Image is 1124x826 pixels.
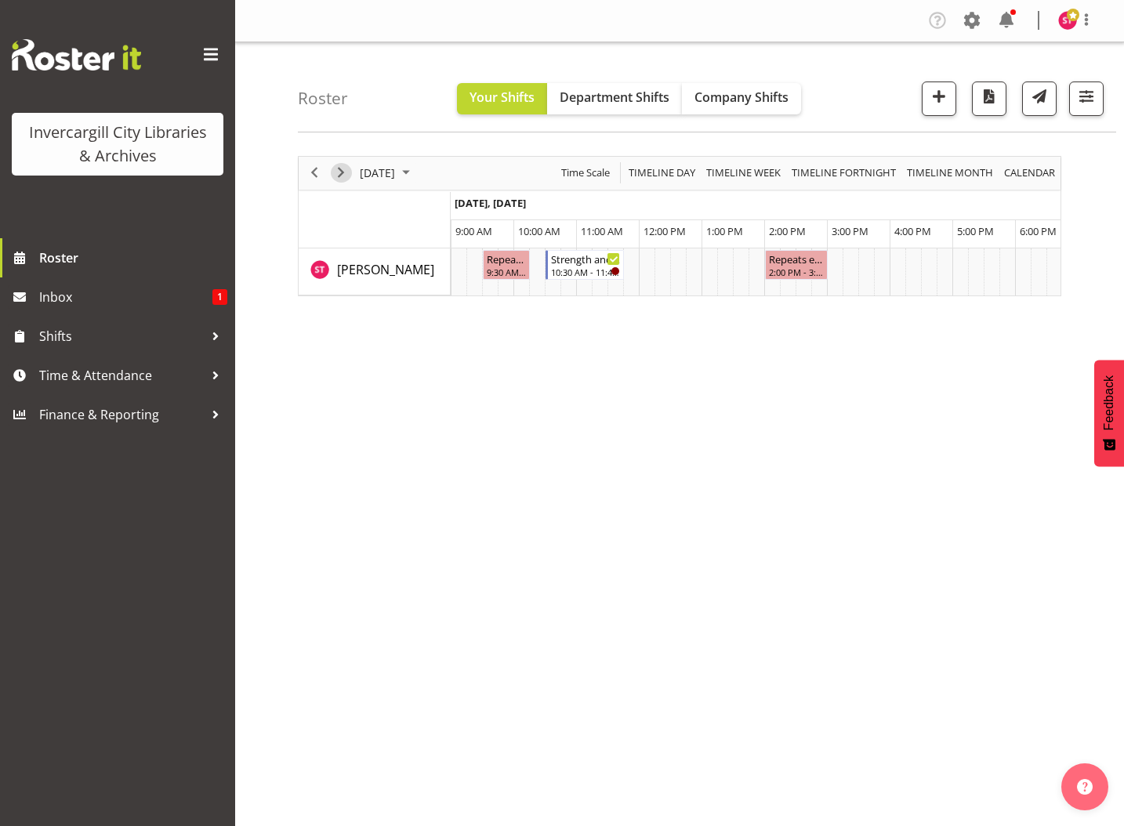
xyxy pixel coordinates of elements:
[704,163,784,183] button: Timeline Week
[790,163,897,183] span: Timeline Fortnight
[455,196,526,210] span: [DATE], [DATE]
[894,224,931,238] span: 4:00 PM
[705,163,782,183] span: Timeline Week
[39,364,204,387] span: Time & Attendance
[765,250,828,280] div: Saniya Thompson"s event - Repeats every tuesday - Saniya Thompson Begin From Tuesday, September 3...
[455,224,492,238] span: 9:00 AM
[470,89,535,106] span: Your Shifts
[298,89,348,107] h4: Roster
[357,163,417,183] button: September 2025
[487,266,526,278] div: 9:30 AM - 10:15 AM
[551,266,620,278] div: 10:30 AM - 11:45 AM
[518,224,560,238] span: 10:00 AM
[304,163,325,183] button: Previous
[358,163,397,183] span: [DATE]
[331,163,352,183] button: Next
[457,83,547,114] button: Your Shifts
[547,83,682,114] button: Department Shifts
[560,163,611,183] span: Time Scale
[27,121,208,168] div: Invercargill City Libraries & Archives
[12,39,141,71] img: Rosterit website logo
[1022,82,1057,116] button: Send a list of all shifts for the selected filtered period to all rostered employees.
[832,224,868,238] span: 3:00 PM
[1077,779,1093,795] img: help-xxl-2.png
[789,163,899,183] button: Fortnight
[769,251,824,266] div: Repeats every [DATE] - [PERSON_NAME]
[957,224,994,238] span: 5:00 PM
[39,403,204,426] span: Finance & Reporting
[301,157,328,190] div: previous period
[1003,163,1057,183] span: calendar
[39,285,212,309] span: Inbox
[905,163,995,183] span: Timeline Month
[1020,224,1057,238] span: 6:00 PM
[299,248,451,295] td: Saniya Thompson resource
[337,261,434,278] span: [PERSON_NAME]
[1058,11,1077,30] img: saniya-thompson11688.jpg
[1002,163,1058,183] button: Month
[560,89,669,106] span: Department Shifts
[1069,82,1104,116] button: Filter Shifts
[581,224,623,238] span: 11:00 AM
[546,250,624,280] div: Saniya Thompson"s event - Strength and Balance Begin From Tuesday, September 30, 2025 at 10:30:00...
[212,289,227,305] span: 1
[922,82,956,116] button: Add a new shift
[1094,360,1124,466] button: Feedback - Show survey
[905,163,996,183] button: Timeline Month
[706,224,743,238] span: 1:00 PM
[694,89,789,106] span: Company Shifts
[769,224,806,238] span: 2:00 PM
[487,251,526,266] div: Repeats every [DATE] - [PERSON_NAME]
[298,156,1061,296] div: Timeline Day of September 30, 2025
[354,157,419,190] div: September 30, 2025
[769,266,824,278] div: 2:00 PM - 3:00 PM
[627,163,697,183] span: Timeline Day
[39,324,204,348] span: Shifts
[626,163,698,183] button: Timeline Day
[328,157,354,190] div: next period
[551,251,620,266] div: Strength and Balance
[682,83,801,114] button: Company Shifts
[39,246,227,270] span: Roster
[559,163,613,183] button: Time Scale
[1102,375,1116,430] span: Feedback
[972,82,1006,116] button: Download a PDF of the roster for the current day
[644,224,686,238] span: 12:00 PM
[337,260,434,279] a: [PERSON_NAME]
[483,250,530,280] div: Saniya Thompson"s event - Repeats every tuesday - Saniya Thompson Begin From Tuesday, September 3...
